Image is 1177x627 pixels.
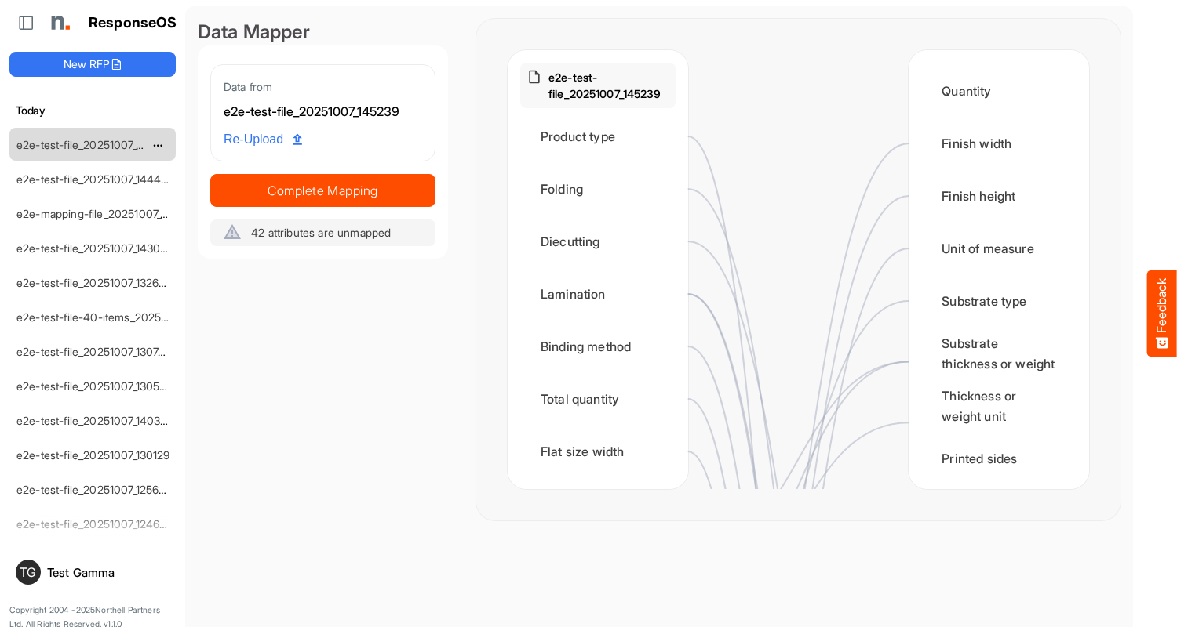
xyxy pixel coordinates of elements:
[217,125,308,154] a: Re-Upload
[520,165,676,213] div: Folding
[9,52,176,77] button: New RFP
[921,224,1077,273] div: Unit of measure
[548,69,669,102] p: e2e-test-file_20251007_145239
[1147,270,1177,357] button: Feedback
[921,119,1077,168] div: Finish width
[47,567,169,578] div: Test Gamma
[16,207,193,220] a: e2e-mapping-file_20251007_133137
[224,102,422,122] div: e2e-test-file_20251007_145239
[921,329,1077,378] div: Substrate thickness or weight
[520,427,676,476] div: Flat size width
[150,137,166,153] button: dropdownbutton
[921,487,1077,535] div: Paper type
[251,226,391,239] span: 42 attributes are unmapped
[520,270,676,318] div: Lamination
[520,217,676,266] div: Diecutting
[43,7,75,38] img: Northell
[16,379,174,393] a: e2e-test-file_20251007_130500
[16,138,173,151] a: e2e-test-file_20251007_145239
[16,345,172,358] a: e2e-test-file_20251007_130749
[224,129,302,150] span: Re-Upload
[210,174,435,207] button: Complete Mapping
[520,112,676,161] div: Product type
[16,276,172,289] a: e2e-test-file_20251007_132655
[16,414,173,427] a: e2e-test-file_20251007_140335
[9,102,176,119] h6: Today
[20,566,36,578] span: TG
[921,382,1077,430] div: Thickness or weight unit
[921,67,1077,115] div: Quantity
[16,483,172,496] a: e2e-test-file_20251007_125647
[198,19,448,45] div: Data Mapper
[520,322,676,371] div: Binding method
[520,480,676,528] div: Flat size height
[16,172,174,186] a: e2e-test-file_20251007_144407
[921,277,1077,325] div: Substrate type
[224,78,422,96] div: Data from
[520,375,676,423] div: Total quantity
[211,179,435,201] span: Complete Mapping
[921,172,1077,220] div: Finish height
[89,15,177,31] h1: ResponseOS
[16,310,221,324] a: e2e-test-file-40-items_20251007_131038
[921,434,1077,483] div: Printed sides
[16,241,173,255] a: e2e-test-file_20251007_143038
[16,448,170,462] a: e2e-test-file_20251007_130129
